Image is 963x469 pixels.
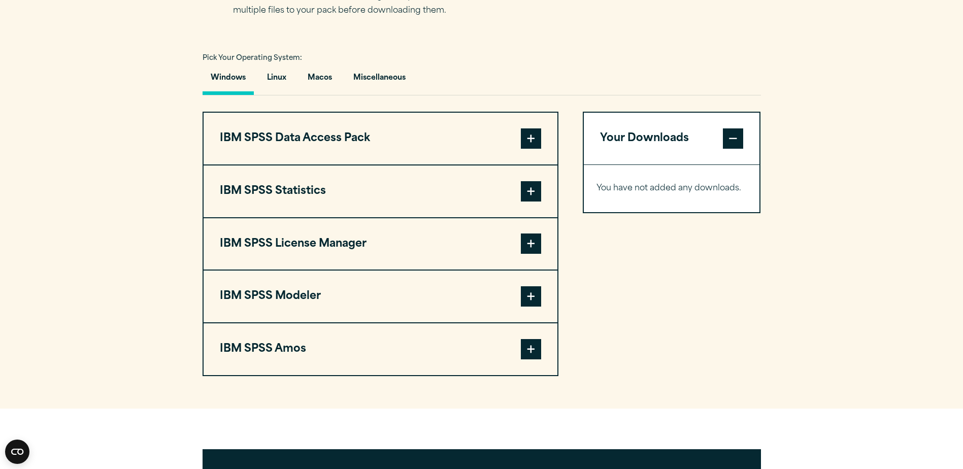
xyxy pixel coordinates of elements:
[204,218,557,270] button: IBM SPSS License Manager
[584,113,760,164] button: Your Downloads
[204,165,557,217] button: IBM SPSS Statistics
[259,66,294,95] button: Linux
[596,181,747,196] p: You have not added any downloads.
[203,55,302,61] span: Pick Your Operating System:
[5,440,29,464] button: Open CMP widget
[300,66,340,95] button: Macos
[204,113,557,164] button: IBM SPSS Data Access Pack
[584,164,760,212] div: Your Downloads
[204,271,557,322] button: IBM SPSS Modeler
[203,66,254,95] button: Windows
[345,66,414,95] button: Miscellaneous
[204,323,557,375] button: IBM SPSS Amos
